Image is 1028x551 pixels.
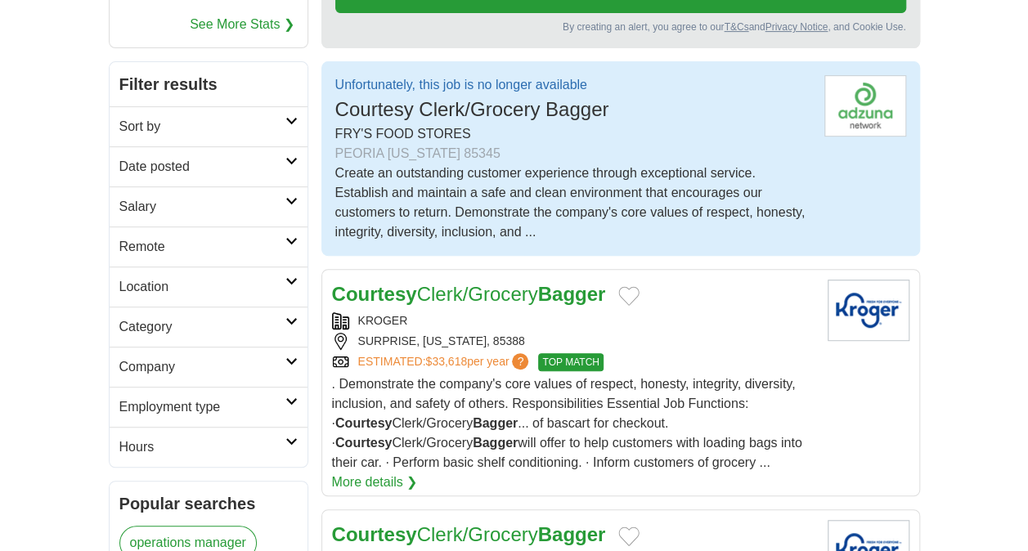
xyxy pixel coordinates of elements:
[110,387,308,427] a: Employment type
[765,21,828,33] a: Privacy Notice
[332,333,815,350] div: SURPRISE, [US_STATE], 85388
[332,523,606,545] a: CourtesyClerk/GroceryBagger
[119,237,285,257] h2: Remote
[119,317,285,337] h2: Category
[538,353,603,371] span: TOP MATCH
[473,416,518,430] strong: Bagger
[190,15,294,34] a: See More Stats ❯
[110,146,308,186] a: Date posted
[332,473,418,492] a: More details ❯
[335,164,811,242] div: Create an outstanding customer experience through exceptional service. Establish and maintain a s...
[473,436,518,450] strong: Bagger
[119,397,285,417] h2: Employment type
[119,157,285,177] h2: Date posted
[110,427,308,467] a: Hours
[119,491,298,516] h2: Popular searches
[332,377,802,469] span: . Demonstrate the company's core values of respect, honesty, integrity, diversity, inclusion, and...
[538,523,606,545] strong: Bagger
[110,347,308,387] a: Company
[110,267,308,307] a: Location
[332,283,606,305] a: CourtesyClerk/GroceryBagger
[110,62,308,106] h2: Filter results
[119,277,285,297] h2: Location
[335,416,392,430] strong: Courtesy
[110,307,308,347] a: Category
[335,144,811,164] div: PEORIA [US_STATE] 85345
[335,20,906,34] div: By creating an alert, you agree to our and , and Cookie Use.
[828,280,909,341] img: Kroger logo
[335,98,609,120] span: Courtesy Clerk/Grocery Bagger
[618,286,640,306] button: Add to favorite jobs
[335,75,609,95] p: Unfortunately, this job is no longer available
[358,353,532,371] a: ESTIMATED:$33,618per year?
[110,186,308,226] a: Salary
[110,226,308,267] a: Remote
[358,314,408,327] a: KROGER
[618,526,640,546] button: Add to favorite jobs
[538,283,606,305] strong: Bagger
[332,523,417,545] strong: Courtesy
[119,437,285,457] h2: Hours
[119,117,285,137] h2: Sort by
[824,75,906,137] img: EQuest logo
[119,197,285,217] h2: Salary
[335,124,811,164] div: FRY'S FOOD STORES
[332,283,417,305] strong: Courtesy
[724,21,748,33] a: T&Cs
[335,436,392,450] strong: Courtesy
[425,355,467,368] span: $33,618
[110,106,308,146] a: Sort by
[119,357,285,377] h2: Company
[512,353,528,370] span: ?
